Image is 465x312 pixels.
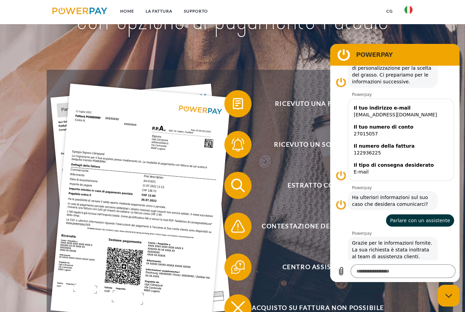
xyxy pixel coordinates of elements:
img: logo-powerpay.svg [52,7,107,14]
iframe: Finestra di messaggistica [330,44,460,282]
span: Ricevuto una fattura? [235,90,401,117]
img: qb_search.svg [229,177,246,194]
a: LA FATTURA [140,5,178,17]
img: it [404,6,413,14]
button: Ricevuto una fattura? [224,90,401,117]
iframe: Pulsante per aprire la finestra di messaggistica, conversazione in corso [438,285,460,307]
span: Contestazione della fattura [235,213,401,240]
img: qb_bell.svg [229,136,246,153]
a: Supporto [178,5,214,17]
button: Contestazione della fattura [224,213,401,240]
a: Home [114,5,140,17]
span: Centro assistenza [235,253,401,281]
img: qb_bill.svg [229,95,246,112]
a: CG [381,5,399,17]
span: Estratto conto [235,172,401,199]
img: qb_help.svg [229,259,246,276]
img: qb_warning.svg [229,218,246,235]
button: Estratto conto [224,172,401,199]
button: Ricevuto un sollecito? [224,131,401,158]
span: Ricevuto un sollecito? [235,131,401,158]
button: Centro assistenza [224,253,401,281]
